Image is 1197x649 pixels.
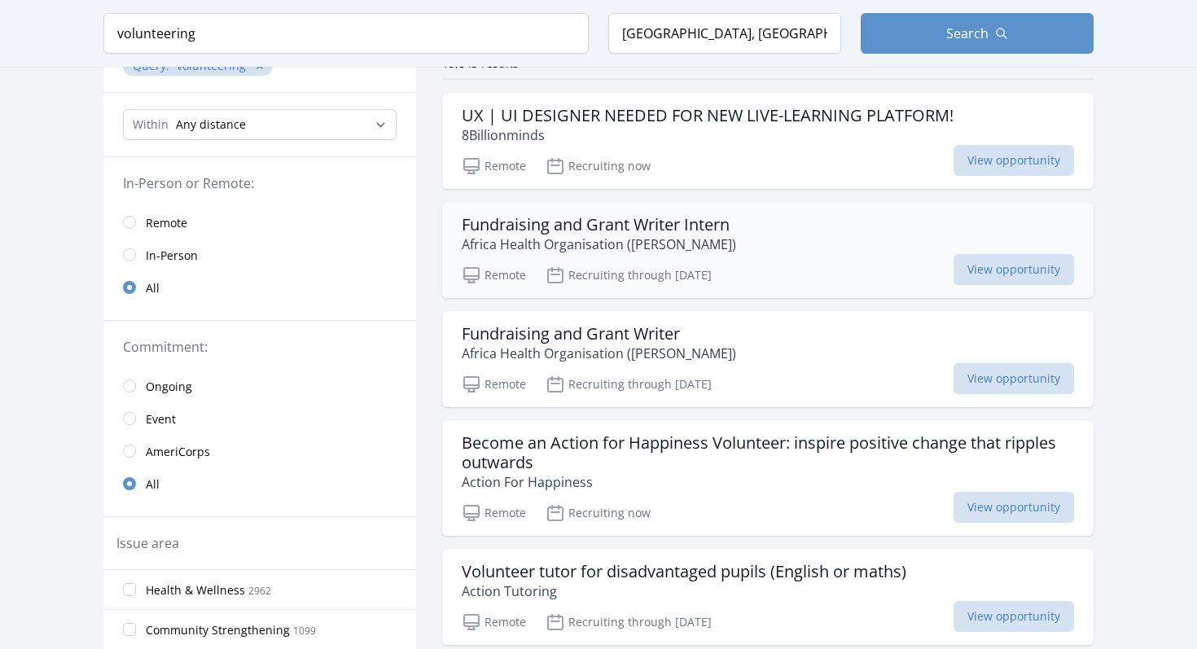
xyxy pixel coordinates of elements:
select: Search Radius [123,109,397,140]
input: Health & Wellness 2962 [123,583,136,596]
p: Africa Health Organisation ([PERSON_NAME]) [462,235,736,254]
p: Action For Happiness [462,472,1074,492]
p: Recruiting now [546,156,651,176]
span: All [146,280,160,296]
h3: UX | UI DESIGNER NEEDED FOR NEW LIVE-LEARNING PLATFORM! [462,106,954,125]
span: Health & Wellness [146,582,245,599]
p: Remote [462,503,526,523]
a: Ongoing [103,370,416,402]
span: Community Strengthening [146,622,290,638]
h3: Volunteer tutor for disadvantaged pupils (English or maths) [462,562,906,581]
span: Ongoing [146,379,192,395]
a: Fundraising and Grant Writer Africa Health Organisation ([PERSON_NAME]) Remote Recruiting through... [442,311,1094,407]
span: View opportunity [954,601,1074,632]
span: Search [946,24,989,43]
h3: Become an Action for Happiness Volunteer: inspire positive change that ripples outwards [462,433,1074,472]
a: Become an Action for Happiness Volunteer: inspire positive change that ripples outwards Action Fo... [442,420,1094,536]
a: UX | UI DESIGNER NEEDED FOR NEW LIVE-LEARNING PLATFORM! 8Billionminds Remote Recruiting now View ... [442,93,1094,189]
p: 8Billionminds [462,125,954,145]
input: Community Strengthening 1099 [123,623,136,636]
span: In-Person [146,248,198,264]
h3: Fundraising and Grant Writer Intern [462,215,736,235]
input: Location [608,13,841,54]
span: Event [146,411,176,428]
span: View opportunity [954,254,1074,285]
legend: Commitment: [123,337,397,357]
a: All [103,271,416,304]
a: In-Person [103,239,416,271]
p: Remote [462,612,526,632]
span: 2962 [248,584,271,598]
a: All [103,467,416,500]
p: Africa Health Organisation ([PERSON_NAME]) [462,344,736,363]
input: Keyword [103,13,589,54]
button: Search [861,13,1094,54]
a: Event [103,402,416,435]
p: Recruiting through [DATE] [546,375,712,394]
h3: Fundraising and Grant Writer [462,324,736,344]
span: Remote [146,215,187,231]
span: AmeriCorps [146,444,210,460]
a: Volunteer tutor for disadvantaged pupils (English or maths) Action Tutoring Remote Recruiting thr... [442,549,1094,645]
a: Remote [103,206,416,239]
span: 1099 [293,624,316,638]
p: Remote [462,156,526,176]
a: Fundraising and Grant Writer Intern Africa Health Organisation ([PERSON_NAME]) Remote Recruiting ... [442,202,1094,298]
p: Remote [462,375,526,394]
p: Recruiting now [546,503,651,523]
span: All [146,476,160,493]
p: Recruiting through [DATE] [546,265,712,285]
a: AmeriCorps [103,435,416,467]
span: View opportunity [954,145,1074,176]
p: Action Tutoring [462,581,906,601]
span: View opportunity [954,492,1074,523]
p: Recruiting through [DATE] [546,612,712,632]
p: Remote [462,265,526,285]
span: View opportunity [954,363,1074,394]
legend: In-Person or Remote: [123,173,397,193]
legend: Issue area [116,533,179,553]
